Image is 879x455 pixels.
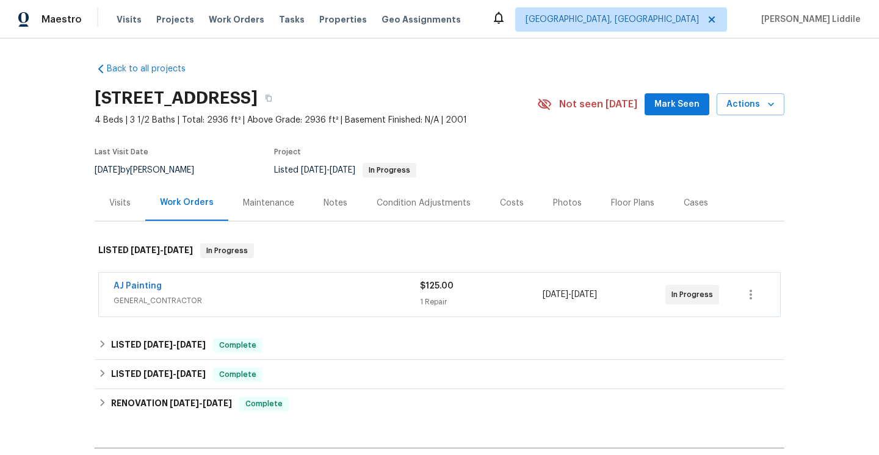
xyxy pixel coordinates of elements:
[109,197,131,209] div: Visits
[645,93,709,116] button: Mark Seen
[95,63,212,75] a: Back to all projects
[420,296,543,308] div: 1 Repair
[274,148,301,156] span: Project
[279,15,305,24] span: Tasks
[143,370,173,378] span: [DATE]
[117,13,142,26] span: Visits
[571,290,597,299] span: [DATE]
[95,166,120,174] span: [DATE]
[95,360,784,389] div: LISTED [DATE]-[DATE]Complete
[324,197,347,209] div: Notes
[364,167,415,174] span: In Progress
[243,197,294,209] div: Maintenance
[131,246,193,254] span: -
[42,13,82,26] span: Maestro
[95,114,537,126] span: 4 Beds | 3 1/2 Baths | Total: 2936 ft² | Above Grade: 2936 ft² | Basement Finished: N/A | 2001
[143,340,173,349] span: [DATE]
[95,163,209,177] div: by [PERSON_NAME]
[170,399,232,407] span: -
[114,282,162,290] a: AJ Painting
[654,97,700,112] span: Mark Seen
[98,243,193,258] h6: LISTED
[301,166,327,174] span: [DATE]
[111,338,206,353] h6: LISTED
[258,87,280,109] button: Copy Address
[114,295,420,307] span: GENERAL_CONTRACTOR
[143,340,206,349] span: -
[319,13,367,26] span: Properties
[176,370,206,378] span: [DATE]
[717,93,784,116] button: Actions
[95,231,784,270] div: LISTED [DATE]-[DATE]In Progress
[95,389,784,418] div: RENOVATION [DATE]-[DATE]Complete
[176,340,206,349] span: [DATE]
[543,290,568,299] span: [DATE]
[201,245,253,257] span: In Progress
[170,399,199,407] span: [DATE]
[203,399,232,407] span: [DATE]
[164,246,193,254] span: [DATE]
[543,288,597,301] span: -
[95,331,784,360] div: LISTED [DATE]-[DATE]Complete
[214,368,261,381] span: Complete
[111,396,232,411] h6: RENOVATION
[274,166,416,174] span: Listed
[111,367,206,382] h6: LISTED
[95,148,148,156] span: Last Visit Date
[209,13,264,26] span: Work Orders
[95,92,258,104] h2: [STREET_ADDRESS]
[684,197,708,209] div: Cases
[559,98,637,110] span: Not seen [DATE]
[500,197,524,209] div: Costs
[301,166,355,174] span: -
[131,246,160,254] span: [DATE]
[143,370,206,378] span: -
[553,197,582,209] div: Photos
[382,13,461,26] span: Geo Assignments
[726,97,775,112] span: Actions
[330,166,355,174] span: [DATE]
[526,13,699,26] span: [GEOGRAPHIC_DATA], [GEOGRAPHIC_DATA]
[420,282,454,290] span: $125.00
[671,288,718,301] span: In Progress
[214,339,261,351] span: Complete
[241,398,288,410] span: Complete
[611,197,654,209] div: Floor Plans
[156,13,194,26] span: Projects
[756,13,861,26] span: [PERSON_NAME] Liddile
[377,197,471,209] div: Condition Adjustments
[160,196,214,209] div: Work Orders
